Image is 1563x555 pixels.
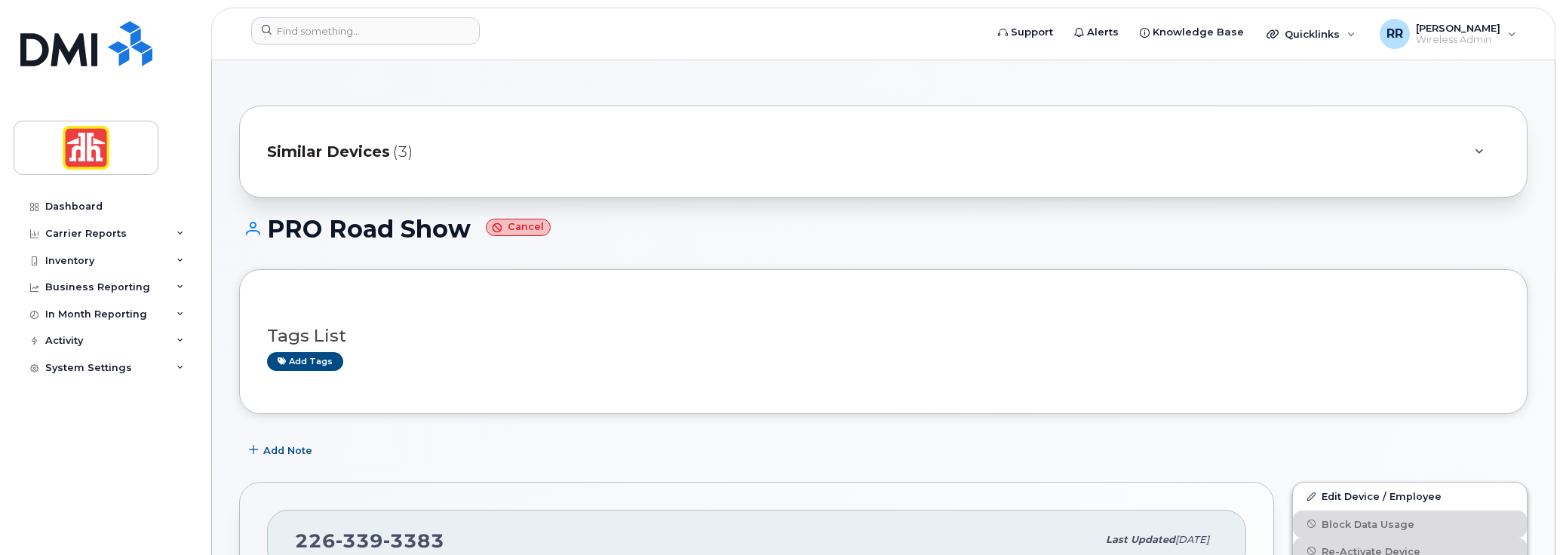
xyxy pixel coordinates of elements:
h3: Tags List [267,327,1500,345]
button: Block Data Usage [1293,511,1527,538]
span: Similar Devices [267,141,390,163]
h1: PRO Road Show [239,216,1528,242]
span: 339 [336,529,383,552]
span: 226 [295,529,444,552]
a: Add tags [267,352,343,371]
span: Add Note [263,443,312,458]
span: [DATE] [1175,534,1209,545]
span: 3383 [383,529,444,552]
small: Cancel [486,219,551,236]
span: Last updated [1106,534,1175,545]
a: Edit Device / Employee [1293,483,1527,510]
button: Add Note [239,437,325,464]
span: (3) [393,141,413,163]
